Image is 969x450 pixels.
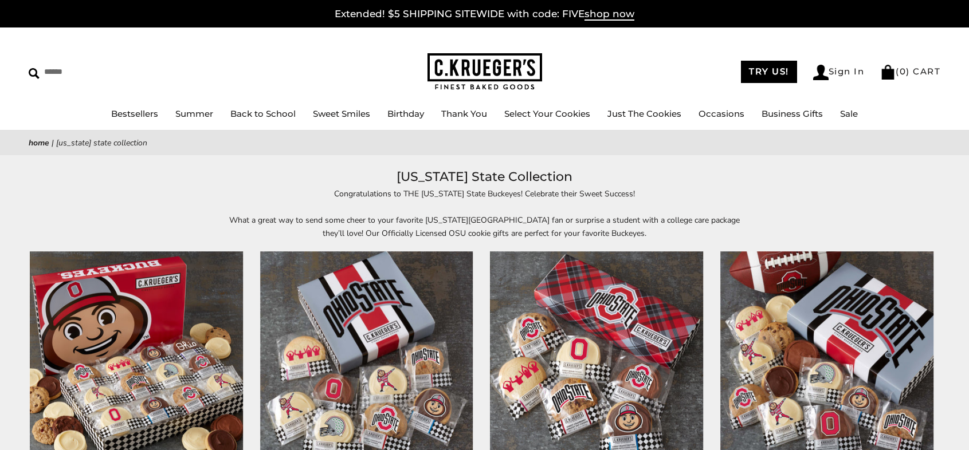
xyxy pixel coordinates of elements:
[699,108,744,119] a: Occasions
[52,137,54,148] span: |
[46,167,923,187] h1: [US_STATE] State Collection
[221,214,748,240] p: What a great way to send some cheer to your favorite [US_STATE][GEOGRAPHIC_DATA] fan or surprise ...
[29,63,165,81] input: Search
[29,136,940,149] nav: breadcrumbs
[221,187,748,200] p: Congratulations to THE [US_STATE] State Buckeyes! Celebrate their Sweet Success!
[335,8,634,21] a: Extended! $5 SHIPPING SITEWIDE with code: FIVEshop now
[880,65,896,80] img: Bag
[441,108,487,119] a: Thank You
[762,108,823,119] a: Business Gifts
[29,137,49,148] a: Home
[427,53,542,90] img: C.KRUEGER'S
[813,65,829,80] img: Account
[111,108,158,119] a: Bestsellers
[900,66,907,77] span: 0
[230,108,296,119] a: Back to School
[584,8,634,21] span: shop now
[56,137,147,148] span: [US_STATE] State Collection
[387,108,424,119] a: Birthday
[504,108,590,119] a: Select Your Cookies
[29,68,40,79] img: Search
[813,65,865,80] a: Sign In
[840,108,858,119] a: Sale
[313,108,370,119] a: Sweet Smiles
[741,61,797,83] a: TRY US!
[880,66,940,77] a: (0) CART
[175,108,213,119] a: Summer
[607,108,681,119] a: Just The Cookies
